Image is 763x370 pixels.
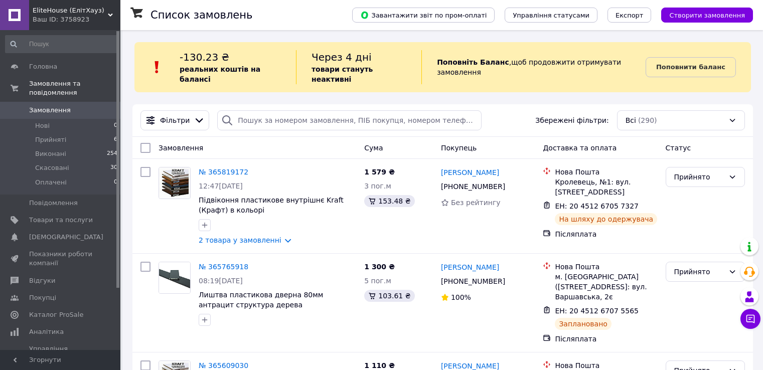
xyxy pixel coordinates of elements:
[199,263,248,271] a: № 365765918
[740,309,760,329] button: Чат з покупцем
[199,277,243,285] span: 08:19[DATE]
[555,272,657,302] div: м. [GEOGRAPHIC_DATA] ([STREET_ADDRESS]: вул. Варшавська, 2є
[513,12,589,19] span: Управління статусами
[199,196,344,214] a: Підвіконня пластикове внутрішнє Kraft (Крафт) в кольорі
[35,178,67,187] span: Оплачені
[441,262,499,272] a: [PERSON_NAME]
[159,262,190,293] img: Фото товару
[150,9,252,21] h1: Список замовлень
[555,334,657,344] div: Післяплата
[312,65,373,83] b: товари стануть неактивні
[656,63,725,71] b: Поповнити баланс
[555,262,657,272] div: Нова Пошта
[555,213,657,225] div: На шляху до одержувача
[364,144,383,152] span: Cума
[159,167,190,199] img: Фото товару
[352,8,495,23] button: Завантажити звіт по пром-оплаті
[661,8,753,23] button: Створити замовлення
[312,51,372,63] span: Через 4 дні
[33,6,108,15] span: EliteHouse (ЕлітХауз)
[107,149,117,158] span: 254
[180,65,260,83] b: реальних коштів на балансі
[29,327,64,336] span: Аналітика
[535,115,608,125] span: Збережені фільтри:
[29,250,93,268] span: Показники роботи компанії
[543,144,617,152] span: Доставка та оплата
[199,361,248,369] a: № 365609030
[29,344,93,362] span: Управління сайтом
[29,79,120,97] span: Замовлення та повідомлення
[646,57,736,77] a: Поповнити баланс
[33,15,120,24] div: Ваш ID: 3758923
[451,293,471,301] span: 100%
[360,11,487,20] span: Завантажити звіт по пром-оплаті
[35,163,69,172] span: Скасовані
[29,293,56,302] span: Покупці
[437,58,509,66] b: Поповніть Баланс
[555,202,639,210] span: ЕН: 20 4512 6705 7327
[439,179,507,194] div: [PHONE_NUMBER]
[607,8,652,23] button: Експорт
[555,307,639,315] span: ЕН: 20 4512 6707 5565
[180,51,229,63] span: -130.23 ₴
[364,195,414,207] div: 153.48 ₴
[421,50,646,84] div: , щоб продовжити отримувати замовлення
[29,276,55,285] span: Відгуки
[159,144,203,152] span: Замовлення
[364,361,395,369] span: 1 110 ₴
[638,116,657,124] span: (290)
[29,310,83,319] span: Каталог ProSale
[669,12,745,19] span: Створити замовлення
[674,171,724,182] div: Прийнято
[199,168,248,176] a: № 365819172
[555,229,657,239] div: Післяплата
[114,135,117,144] span: 6
[114,121,117,130] span: 0
[651,11,753,19] a: Створити замовлення
[364,290,414,302] div: 103.61 ₴
[29,199,78,208] span: Повідомлення
[5,35,118,53] input: Пошук
[160,115,190,125] span: Фільтри
[441,167,499,177] a: [PERSON_NAME]
[199,182,243,190] span: 12:47[DATE]
[29,216,93,225] span: Товари та послуги
[29,233,103,242] span: [DEMOGRAPHIC_DATA]
[505,8,597,23] button: Управління статусами
[35,149,66,158] span: Виконані
[364,277,391,285] span: 5 пог.м
[114,178,117,187] span: 0
[199,291,323,309] a: Лиштва пластикова дверна 80мм антрацит структура дерева
[149,60,165,75] img: :exclamation:
[364,182,391,190] span: 3 пог.м
[555,167,657,177] div: Нова Пошта
[666,144,691,152] span: Статус
[616,12,644,19] span: Експорт
[29,106,71,115] span: Замовлення
[439,274,507,288] div: [PHONE_NUMBER]
[441,144,477,152] span: Покупець
[35,135,66,144] span: Прийняті
[29,62,57,71] span: Головна
[159,167,191,199] a: Фото товару
[110,163,117,172] span: 30
[626,115,636,125] span: Всі
[199,236,281,244] a: 2 товара у замовленні
[555,318,612,330] div: Заплановано
[364,168,395,176] span: 1 579 ₴
[674,266,724,277] div: Прийнято
[217,110,482,130] input: Пошук за номером замовлення, ПІБ покупця, номером телефону, Email, номером накладної
[364,263,395,271] span: 1 300 ₴
[159,262,191,294] a: Фото товару
[35,121,50,130] span: Нові
[451,199,501,207] span: Без рейтингу
[555,177,657,197] div: Кролевець, №1: вул. [STREET_ADDRESS]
